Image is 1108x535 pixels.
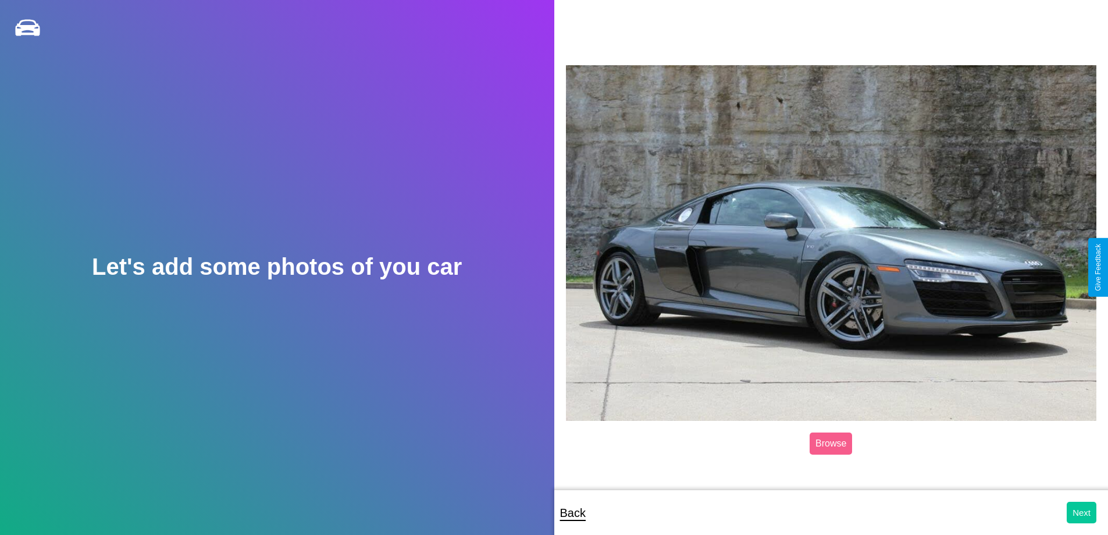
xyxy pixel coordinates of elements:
label: Browse [810,433,852,455]
img: posted [566,65,1097,421]
div: Give Feedback [1094,244,1102,291]
p: Back [560,502,586,523]
h2: Let's add some photos of you car [92,254,462,280]
button: Next [1067,502,1096,523]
